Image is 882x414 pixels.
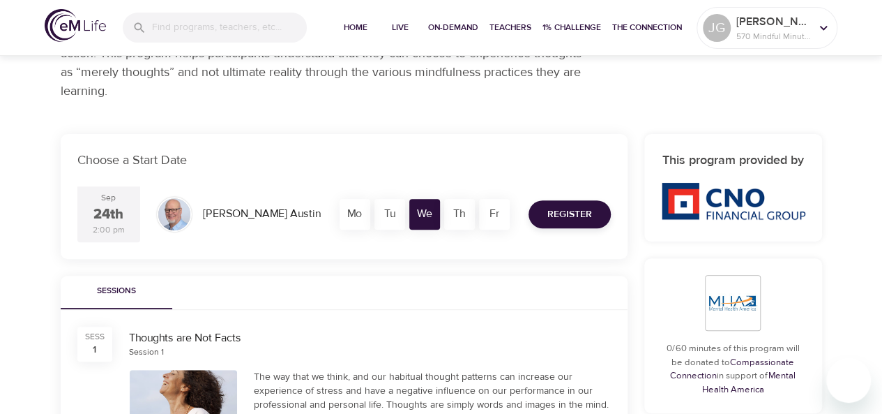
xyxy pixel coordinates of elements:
[101,192,116,204] div: Sep
[45,9,106,42] img: logo
[428,20,478,35] span: On-Demand
[340,199,370,230] div: Mo
[409,199,440,230] div: We
[444,199,475,230] div: Th
[93,224,125,236] div: 2:00 pm
[129,346,164,358] div: Session 1
[542,20,601,35] span: 1% Challenge
[547,206,592,223] span: Register
[736,13,810,30] p: [PERSON_NAME]
[339,20,372,35] span: Home
[85,331,105,343] div: SESS
[197,200,326,228] div: [PERSON_NAME] Austin
[661,151,805,171] h6: This program provided by
[93,343,96,357] div: 1
[479,199,510,230] div: Fr
[152,13,307,43] input: Find programs, teachers, etc...
[374,199,405,230] div: Tu
[77,151,611,170] p: Choose a Start Date
[661,182,805,221] img: CNO%20logo.png
[670,357,794,382] a: Compassionate Connection
[129,330,611,346] div: Thoughts are Not Facts
[702,370,796,395] a: Mental Health America
[69,284,164,299] span: Sessions
[826,358,871,403] iframe: Button to launch messaging window
[529,200,611,228] button: Register
[93,205,123,225] div: 24th
[489,20,531,35] span: Teachers
[612,20,682,35] span: The Connection
[736,30,810,43] p: 570 Mindful Minutes
[383,20,417,35] span: Live
[703,14,731,42] div: JG
[661,342,805,397] p: 0/60 minutes of this program will be donated to in support of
